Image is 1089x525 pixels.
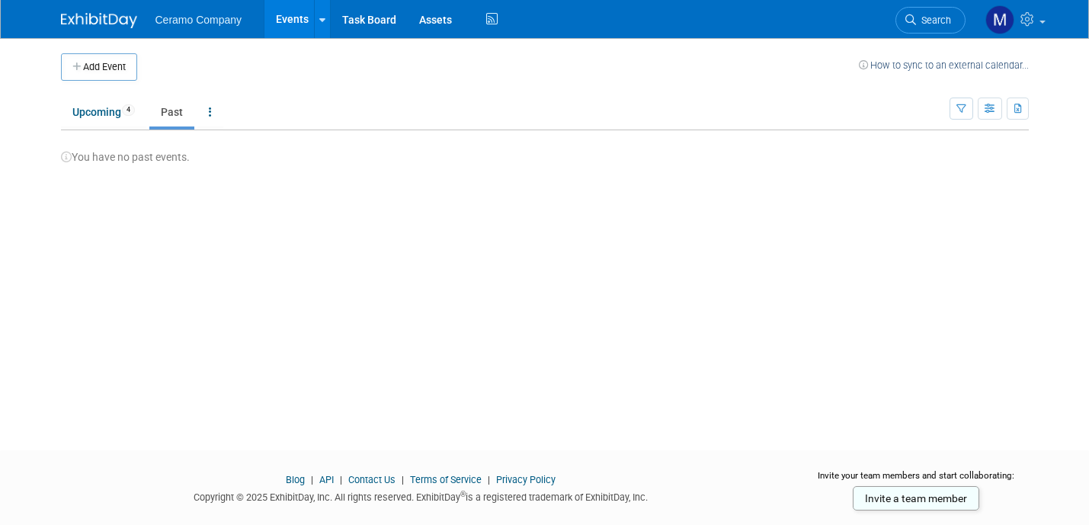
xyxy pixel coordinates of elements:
[155,14,242,26] span: Ceramo Company
[496,474,556,485] a: Privacy Policy
[61,151,190,163] span: You have no past events.
[460,490,466,498] sup: ®
[916,14,951,26] span: Search
[410,474,482,485] a: Terms of Service
[286,474,305,485] a: Blog
[895,7,966,34] a: Search
[348,474,396,485] a: Contact Us
[985,5,1014,34] img: Mark Ries
[336,474,346,485] span: |
[149,98,194,126] a: Past
[61,98,146,126] a: Upcoming4
[398,474,408,485] span: |
[804,469,1029,492] div: Invite your team members and start collaborating:
[122,104,135,116] span: 4
[859,59,1029,71] a: How to sync to an external calendar...
[853,486,979,511] a: Invite a team member
[484,474,494,485] span: |
[61,487,781,504] div: Copyright © 2025 ExhibitDay, Inc. All rights reserved. ExhibitDay is a registered trademark of Ex...
[319,474,334,485] a: API
[61,53,137,81] button: Add Event
[307,474,317,485] span: |
[61,13,137,28] img: ExhibitDay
